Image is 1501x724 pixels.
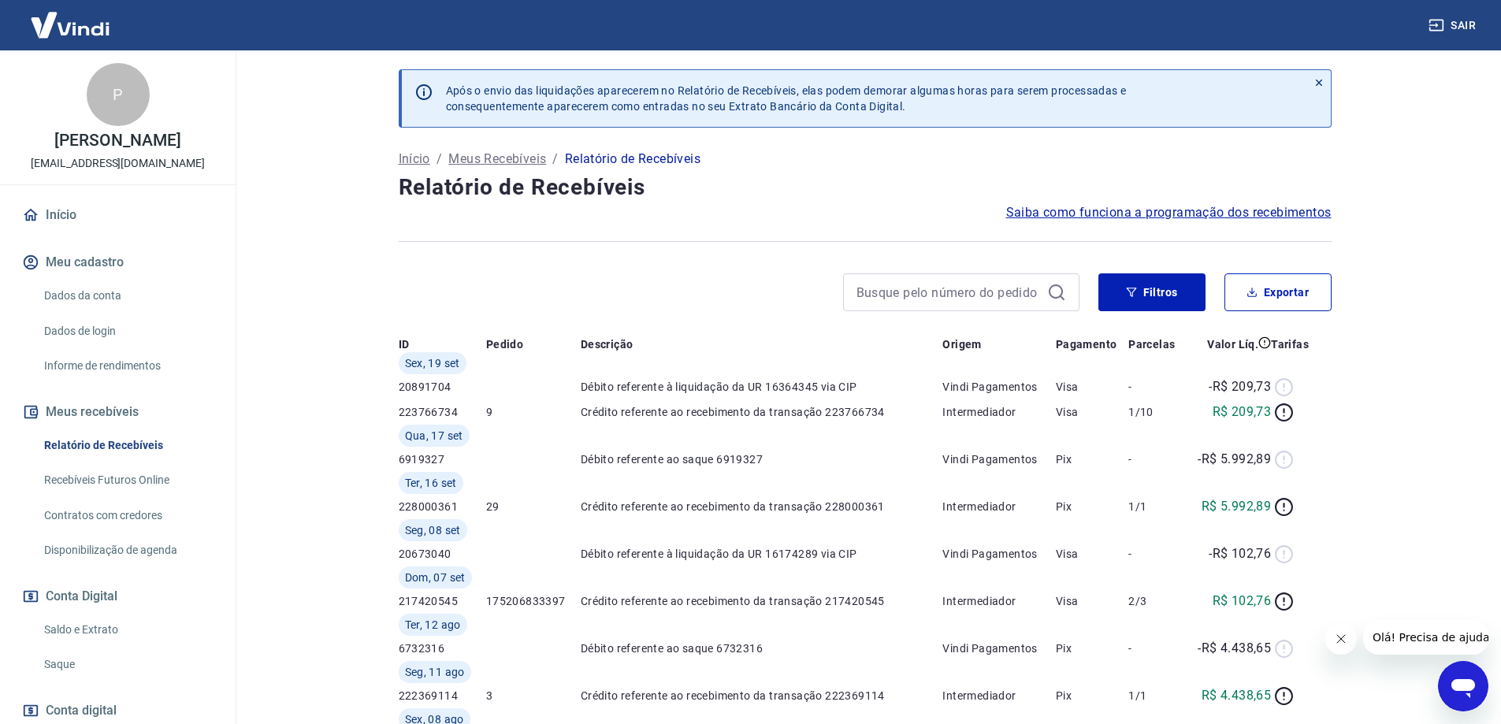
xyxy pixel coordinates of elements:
[1056,404,1128,420] p: Visa
[1056,336,1117,352] p: Pagamento
[399,150,430,169] a: Início
[1128,404,1184,420] p: 1/10
[1056,451,1128,467] p: Pix
[38,499,217,532] a: Contratos com credores
[1325,623,1357,655] iframe: Fechar mensagem
[399,379,486,395] p: 20891704
[399,336,410,352] p: ID
[38,315,217,347] a: Dados de login
[1438,661,1488,711] iframe: Botão para abrir a janela de mensagens
[1213,592,1272,611] p: R$ 102,76
[38,534,217,566] a: Disponibilização de agenda
[1202,686,1271,705] p: R$ 4.438,65
[437,150,442,169] p: /
[405,475,457,491] span: Ter, 16 set
[38,614,217,646] a: Saldo e Extrato
[581,404,943,420] p: Crédito referente ao recebimento da transação 223766734
[1128,499,1184,514] p: 1/1
[1056,688,1128,704] p: Pix
[1056,379,1128,395] p: Visa
[942,546,1055,562] p: Vindi Pagamentos
[1198,639,1271,658] p: -R$ 4.438,65
[405,522,461,538] span: Seg, 08 set
[1128,451,1184,467] p: -
[1098,273,1206,311] button: Filtros
[1213,403,1272,421] p: R$ 209,73
[38,280,217,312] a: Dados da conta
[399,688,486,704] p: 222369114
[1202,497,1271,516] p: R$ 5.992,89
[1209,544,1271,563] p: -R$ 102,76
[1056,499,1128,514] p: Pix
[1207,336,1258,352] p: Valor Líq.
[1056,546,1128,562] p: Visa
[31,155,205,172] p: [EMAIL_ADDRESS][DOMAIN_NAME]
[405,428,463,444] span: Qua, 17 set
[1128,336,1175,352] p: Parcelas
[19,1,121,49] img: Vindi
[942,379,1055,395] p: Vindi Pagamentos
[1224,273,1332,311] button: Exportar
[405,355,460,371] span: Sex, 19 set
[486,593,581,609] p: 175206833397
[486,688,581,704] p: 3
[19,579,217,614] button: Conta Digital
[38,350,217,382] a: Informe de rendimentos
[87,63,150,126] div: P
[1006,203,1332,222] a: Saiba como funciona a programação dos recebimentos
[565,150,700,169] p: Relatório de Recebíveis
[38,648,217,681] a: Saque
[1198,450,1271,469] p: -R$ 5.992,89
[942,593,1055,609] p: Intermediador
[399,546,486,562] p: 20673040
[486,404,581,420] p: 9
[1128,546,1184,562] p: -
[581,688,943,704] p: Crédito referente ao recebimento da transação 222369114
[942,640,1055,656] p: Vindi Pagamentos
[1128,593,1184,609] p: 2/3
[399,404,486,420] p: 223766734
[581,451,943,467] p: Débito referente ao saque 6919327
[581,546,943,562] p: Débito referente à liquidação da UR 16174289 via CIP
[19,395,217,429] button: Meus recebíveis
[46,700,117,722] span: Conta digital
[399,640,486,656] p: 6732316
[1128,688,1184,704] p: 1/1
[405,664,465,680] span: Seg, 11 ago
[581,336,633,352] p: Descrição
[399,499,486,514] p: 228000361
[399,451,486,467] p: 6919327
[581,640,943,656] p: Débito referente ao saque 6732316
[9,11,132,24] span: Olá! Precisa de ajuda?
[38,429,217,462] a: Relatório de Recebíveis
[19,198,217,232] a: Início
[1425,11,1482,40] button: Sair
[399,172,1332,203] h4: Relatório de Recebíveis
[486,499,581,514] p: 29
[1128,640,1184,656] p: -
[405,617,461,633] span: Ter, 12 ago
[942,404,1055,420] p: Intermediador
[486,336,523,352] p: Pedido
[942,451,1055,467] p: Vindi Pagamentos
[54,132,180,149] p: [PERSON_NAME]
[1056,640,1128,656] p: Pix
[405,570,466,585] span: Dom, 07 set
[581,593,943,609] p: Crédito referente ao recebimento da transação 217420545
[856,280,1041,304] input: Busque pelo número do pedido
[1209,377,1271,396] p: -R$ 209,73
[942,336,981,352] p: Origem
[1056,593,1128,609] p: Visa
[1128,379,1184,395] p: -
[581,379,943,395] p: Débito referente à liquidação da UR 16364345 via CIP
[942,688,1055,704] p: Intermediador
[1271,336,1309,352] p: Tarifas
[552,150,558,169] p: /
[38,464,217,496] a: Recebíveis Futuros Online
[1363,620,1488,655] iframe: Mensagem da empresa
[448,150,546,169] a: Meus Recebíveis
[19,245,217,280] button: Meu cadastro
